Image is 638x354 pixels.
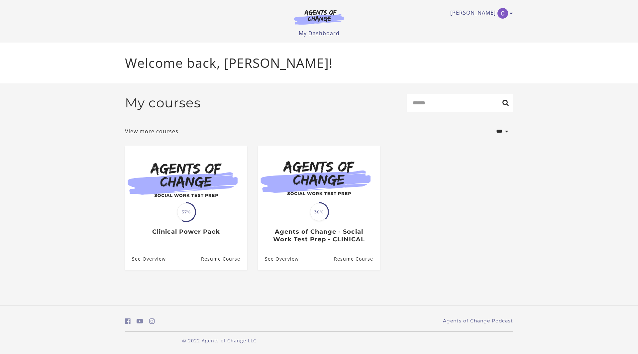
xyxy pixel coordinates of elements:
[132,228,240,236] h3: Clinical Power Pack
[287,9,351,25] img: Agents of Change Logo
[137,318,143,324] i: https://www.youtube.com/c/AgentsofChangeTestPrepbyMeaganMitchell (Open in a new window)
[334,248,380,270] a: Agents of Change - Social Work Test Prep - CLINICAL: Resume Course
[125,318,131,324] i: https://www.facebook.com/groups/aswbtestprep (Open in a new window)
[125,337,314,344] p: © 2022 Agents of Change LLC
[310,203,328,221] span: 38%
[149,316,155,326] a: https://www.instagram.com/agentsofchangeprep/ (Open in a new window)
[149,318,155,324] i: https://www.instagram.com/agentsofchangeprep/ (Open in a new window)
[125,248,166,270] a: Clinical Power Pack: See Overview
[177,203,195,221] span: 57%
[125,316,131,326] a: https://www.facebook.com/groups/aswbtestprep (Open in a new window)
[258,248,299,270] a: Agents of Change - Social Work Test Prep - CLINICAL: See Overview
[201,248,247,270] a: Clinical Power Pack: Resume Course
[137,316,143,326] a: https://www.youtube.com/c/AgentsofChangeTestPrepbyMeaganMitchell (Open in a new window)
[125,95,201,111] h2: My courses
[125,53,513,73] p: Welcome back, [PERSON_NAME]!
[450,8,510,19] a: Toggle menu
[443,317,513,324] a: Agents of Change Podcast
[299,30,340,37] a: My Dashboard
[125,127,178,135] a: View more courses
[265,228,373,243] h3: Agents of Change - Social Work Test Prep - CLINICAL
